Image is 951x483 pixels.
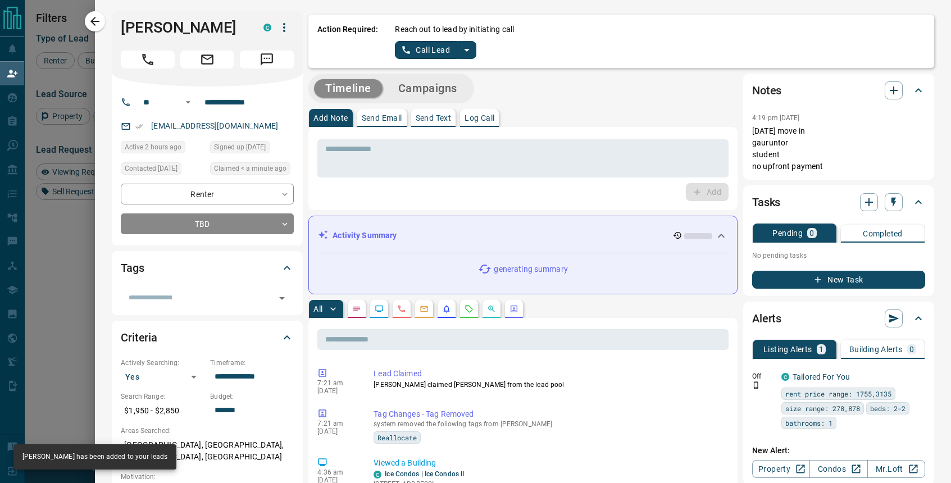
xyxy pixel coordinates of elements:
[752,81,781,99] h2: Notes
[374,471,381,479] div: condos.ca
[274,290,290,306] button: Open
[121,426,294,436] p: Areas Searched:
[318,225,728,246] div: Activity Summary
[313,114,348,122] p: Add Note
[121,391,204,402] p: Search Range:
[121,51,175,69] span: Call
[125,163,178,174] span: Contacted [DATE]
[752,305,925,332] div: Alerts
[121,213,294,234] div: TBD
[752,460,810,478] a: Property
[314,79,383,98] button: Timeline
[210,358,294,368] p: Timeframe:
[752,114,800,122] p: 4:19 pm [DATE]
[763,345,812,353] p: Listing Alerts
[121,184,294,204] div: Renter
[121,402,204,420] p: $1,950 - $2,850
[863,230,903,238] p: Completed
[240,51,294,69] span: Message
[487,304,496,313] svg: Opportunities
[180,51,234,69] span: Email
[210,391,294,402] p: Budget:
[135,122,143,130] svg: Email Verified
[387,79,468,98] button: Campaigns
[849,345,903,353] p: Building Alerts
[819,345,823,353] p: 1
[181,95,195,109] button: Open
[210,141,294,157] div: Tue Mar 11 2025
[385,470,464,478] a: Ice Condos | Ice Condos II
[374,368,724,380] p: Lead Claimed
[317,379,357,387] p: 7:21 am
[785,417,832,429] span: bathrooms: 1
[121,329,157,347] h2: Criteria
[121,19,247,37] h1: [PERSON_NAME]
[752,77,925,104] div: Notes
[374,408,724,420] p: Tag Changes - Tag Removed
[785,388,891,399] span: rent price range: 1755,3135
[313,305,322,313] p: All
[374,420,724,428] p: system removed the following tags from [PERSON_NAME]
[752,371,775,381] p: Off
[752,193,780,211] h2: Tasks
[121,254,294,281] div: Tags
[752,247,925,264] p: No pending tasks
[465,304,474,313] svg: Requests
[151,121,278,130] a: [EMAIL_ADDRESS][DOMAIN_NAME]
[809,229,814,237] p: 0
[465,114,494,122] p: Log Call
[752,271,925,289] button: New Task
[442,304,451,313] svg: Listing Alerts
[375,304,384,313] svg: Lead Browsing Activity
[214,142,266,153] span: Signed up [DATE]
[362,114,402,122] p: Send Email
[752,445,925,457] p: New Alert:
[374,457,724,469] p: Viewed a Building
[395,24,514,35] p: Reach out to lead by initiating call
[352,304,361,313] svg: Notes
[781,373,789,381] div: condos.ca
[397,304,406,313] svg: Calls
[395,41,457,59] button: Call Lead
[752,309,781,327] h2: Alerts
[416,114,452,122] p: Send Text
[374,380,724,390] p: [PERSON_NAME] claimed [PERSON_NAME] from the lead pool
[420,304,429,313] svg: Emails
[752,125,925,172] p: [DATE] move in gauruntor student no upfront payment
[121,368,204,386] div: Yes
[909,345,914,353] p: 0
[210,162,294,178] div: Sat Sep 13 2025
[317,468,357,476] p: 4:36 am
[752,189,925,216] div: Tasks
[867,460,925,478] a: Mr.Loft
[509,304,518,313] svg: Agent Actions
[793,372,850,381] a: Tailored For You
[317,427,357,435] p: [DATE]
[494,263,567,275] p: generating summary
[121,472,294,482] p: Motivation:
[121,324,294,351] div: Criteria
[263,24,271,31] div: condos.ca
[125,142,181,153] span: Active 2 hours ago
[772,229,803,237] p: Pending
[317,24,378,59] p: Action Required:
[22,448,167,466] div: [PERSON_NAME] has been added to your leads
[377,432,417,443] span: Reallocate
[121,358,204,368] p: Actively Searching:
[785,403,860,414] span: size range: 278,878
[752,381,760,389] svg: Push Notification Only
[121,162,204,178] div: Tue Mar 11 2025
[809,460,867,478] a: Condos
[317,387,357,395] p: [DATE]
[121,436,294,466] p: [GEOGRAPHIC_DATA], [GEOGRAPHIC_DATA], [GEOGRAPHIC_DATA], [GEOGRAPHIC_DATA]
[121,259,144,277] h2: Tags
[870,403,906,414] span: beds: 2-2
[121,141,204,157] div: Sat Sep 13 2025
[333,230,397,241] p: Activity Summary
[214,163,286,174] span: Claimed < a minute ago
[395,41,476,59] div: split button
[317,420,357,427] p: 7:21 am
